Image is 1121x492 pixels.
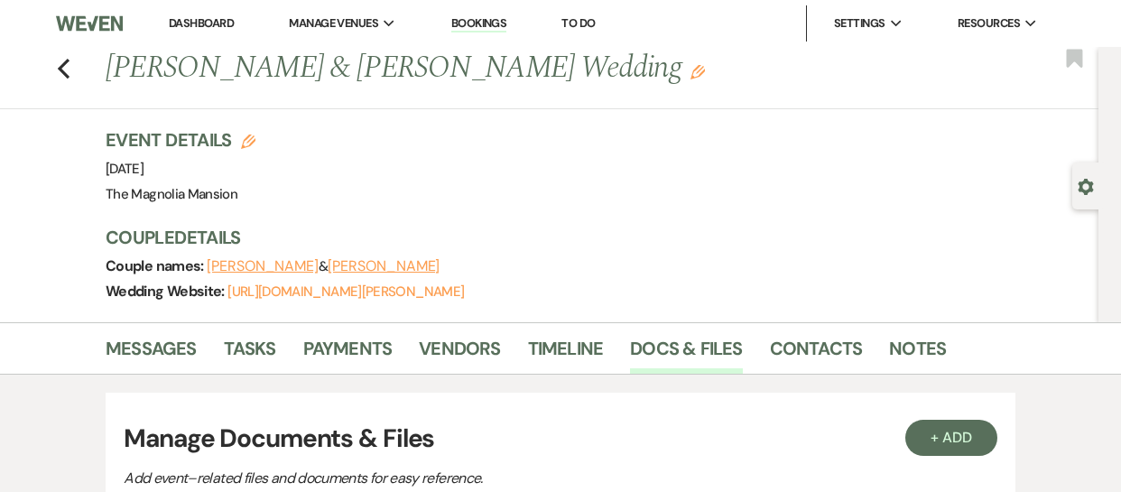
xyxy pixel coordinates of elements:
[106,160,144,178] span: [DATE]
[419,334,500,374] a: Vendors
[328,259,440,274] button: [PERSON_NAME]
[528,334,604,374] a: Timeline
[106,185,237,203] span: The Magnolia Mansion
[106,47,893,90] h1: [PERSON_NAME] & [PERSON_NAME] Wedding
[451,15,507,32] a: Bookings
[124,467,755,490] p: Add event–related files and documents for easy reference.
[834,14,885,32] span: Settings
[106,127,255,153] h3: Event Details
[207,257,440,275] span: &
[207,259,319,274] button: [PERSON_NAME]
[106,256,207,275] span: Couple names:
[56,5,123,42] img: Weven Logo
[106,225,1080,250] h3: Couple Details
[958,14,1020,32] span: Resources
[905,420,997,456] button: + Add
[224,334,276,374] a: Tasks
[106,282,227,301] span: Wedding Website:
[561,15,595,31] a: To Do
[690,63,705,79] button: Edit
[124,420,997,458] h3: Manage Documents & Files
[770,334,863,374] a: Contacts
[889,334,946,374] a: Notes
[169,15,234,31] a: Dashboard
[303,334,393,374] a: Payments
[106,334,197,374] a: Messages
[630,334,742,374] a: Docs & Files
[227,283,464,301] a: [URL][DOMAIN_NAME][PERSON_NAME]
[1078,177,1094,194] button: Open lead details
[289,14,378,32] span: Manage Venues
